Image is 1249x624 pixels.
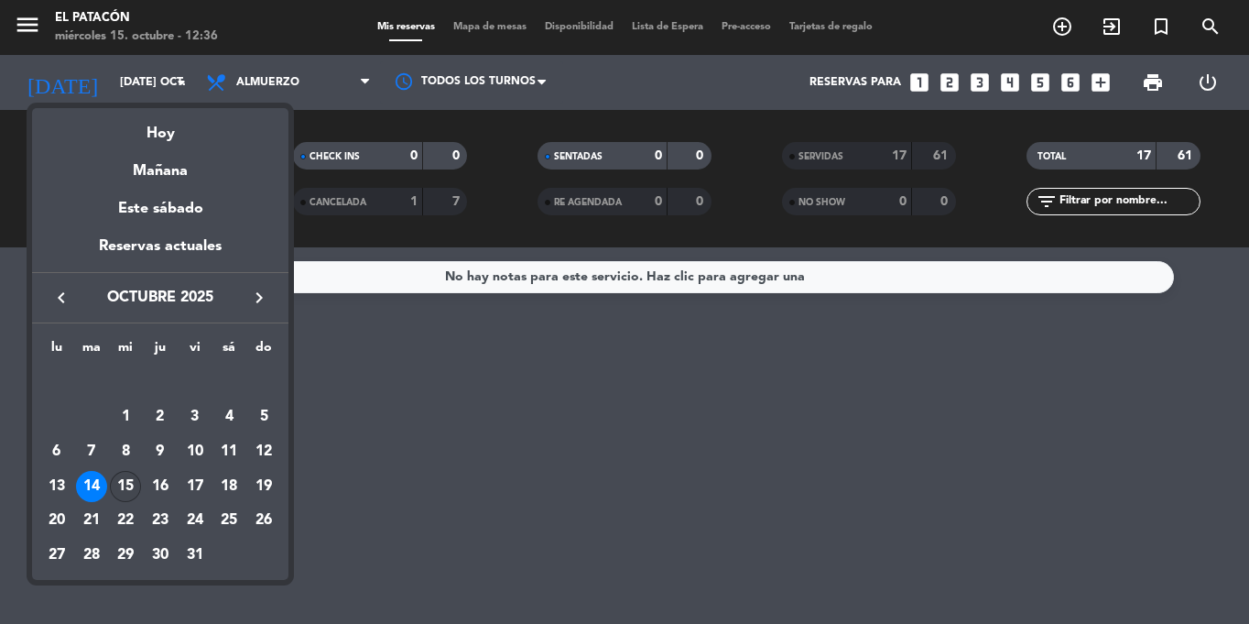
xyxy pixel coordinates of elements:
[143,434,178,469] td: 9 de octubre de 2025
[143,504,178,539] td: 23 de octubre de 2025
[248,471,279,502] div: 19
[179,540,211,571] div: 31
[74,538,109,573] td: 28 de octubre de 2025
[78,286,243,310] span: octubre 2025
[213,436,244,467] div: 11
[213,471,244,502] div: 18
[50,287,72,309] i: keyboard_arrow_left
[74,434,109,469] td: 7 de octubre de 2025
[212,504,247,539] td: 25 de octubre de 2025
[108,337,143,366] th: miércoles
[41,540,72,571] div: 27
[39,538,74,573] td: 27 de octubre de 2025
[39,434,74,469] td: 6 de octubre de 2025
[32,146,288,183] div: Mañana
[178,504,212,539] td: 24 de octubre de 2025
[41,506,72,537] div: 20
[243,286,276,310] button: keyboard_arrow_right
[145,540,176,571] div: 30
[179,436,211,467] div: 10
[145,436,176,467] div: 9
[39,504,74,539] td: 20 de octubre de 2025
[76,471,107,502] div: 14
[143,400,178,435] td: 2 de octubre de 2025
[145,506,176,537] div: 23
[74,337,109,366] th: martes
[179,506,211,537] div: 24
[179,401,211,432] div: 3
[212,337,247,366] th: sábado
[143,469,178,504] td: 16 de octubre de 2025
[246,434,281,469] td: 12 de octubre de 2025
[213,506,244,537] div: 25
[179,471,211,502] div: 17
[41,436,72,467] div: 6
[108,504,143,539] td: 22 de octubre de 2025
[143,538,178,573] td: 30 de octubre de 2025
[145,401,176,432] div: 2
[76,540,107,571] div: 28
[110,471,141,502] div: 15
[39,337,74,366] th: lunes
[178,469,212,504] td: 17 de octubre de 2025
[32,235,288,272] div: Reservas actuales
[108,469,143,504] td: 15 de octubre de 2025
[248,401,279,432] div: 5
[32,108,288,146] div: Hoy
[212,434,247,469] td: 11 de octubre de 2025
[246,469,281,504] td: 19 de octubre de 2025
[248,436,279,467] div: 12
[248,287,270,309] i: keyboard_arrow_right
[110,506,141,537] div: 22
[110,401,141,432] div: 1
[145,471,176,502] div: 16
[178,337,212,366] th: viernes
[213,401,244,432] div: 4
[212,469,247,504] td: 18 de octubre de 2025
[41,471,72,502] div: 13
[32,183,288,235] div: Este sábado
[246,337,281,366] th: domingo
[248,506,279,537] div: 26
[45,286,78,310] button: keyboard_arrow_left
[110,540,141,571] div: 29
[246,400,281,435] td: 5 de octubre de 2025
[39,366,281,400] td: OCT.
[212,400,247,435] td: 4 de octubre de 2025
[178,538,212,573] td: 31 de octubre de 2025
[108,538,143,573] td: 29 de octubre de 2025
[74,504,109,539] td: 21 de octubre de 2025
[178,400,212,435] td: 3 de octubre de 2025
[110,436,141,467] div: 8
[74,469,109,504] td: 14 de octubre de 2025
[108,400,143,435] td: 1 de octubre de 2025
[108,434,143,469] td: 8 de octubre de 2025
[39,469,74,504] td: 13 de octubre de 2025
[143,337,178,366] th: jueves
[76,436,107,467] div: 7
[246,504,281,539] td: 26 de octubre de 2025
[76,506,107,537] div: 21
[178,434,212,469] td: 10 de octubre de 2025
